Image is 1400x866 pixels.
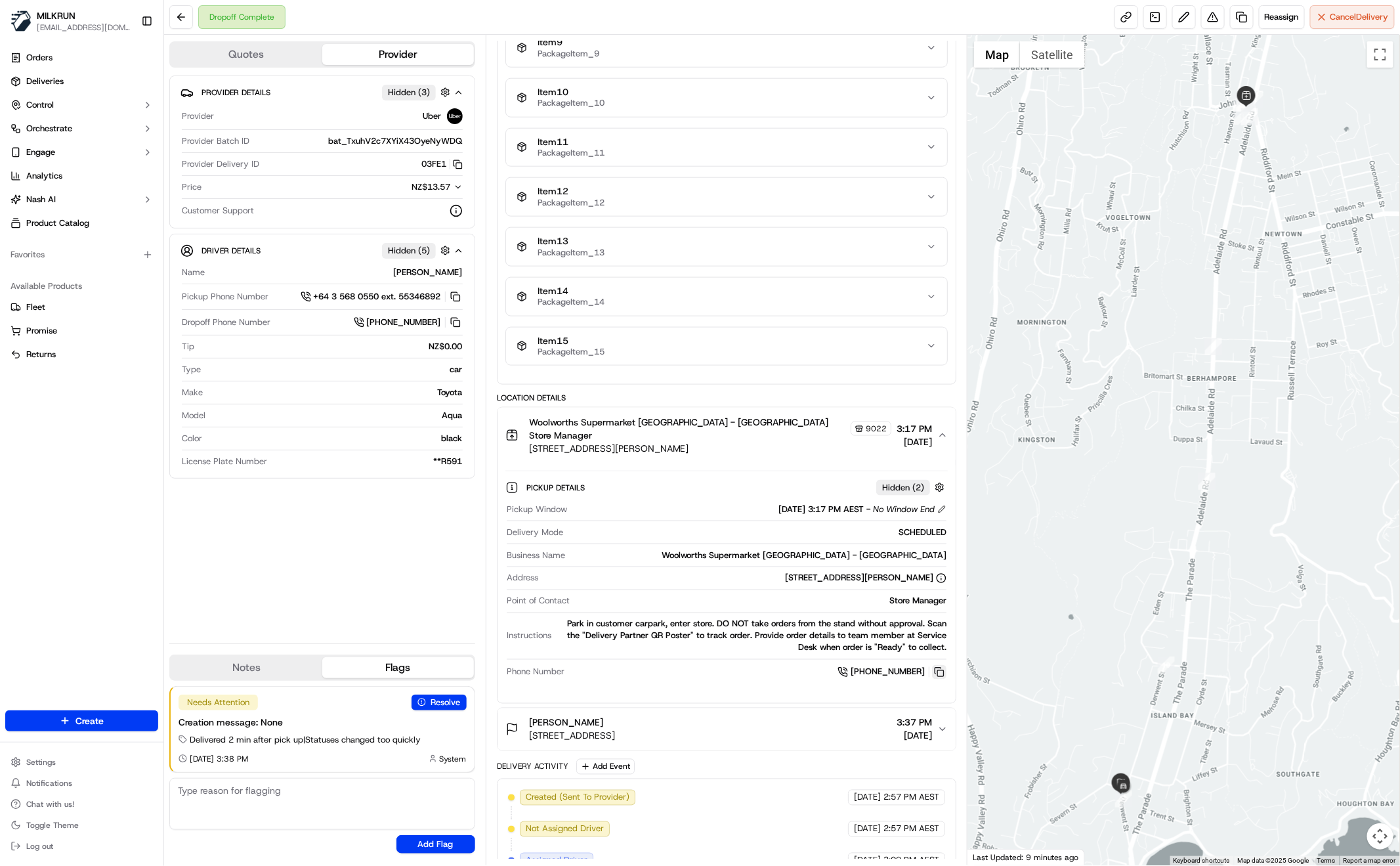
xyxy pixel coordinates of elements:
[873,504,935,515] span: No Window End
[1367,41,1393,68] button: Toggle fullscreen view
[570,550,946,561] div: Woolworths Supermarket [GEOGRAPHIC_DATA] - [GEOGRAPHIC_DATA]
[967,849,1085,865] div: Last Updated: 9 minutes ago
[1259,5,1305,29] button: Reassign
[529,442,891,455] span: [STREET_ADDRESS][PERSON_NAME]
[26,123,72,135] span: Orchestrate
[182,110,214,122] span: Provider
[106,185,216,209] a: 💻API Documentation
[5,118,158,139] button: Orchestrate
[1265,11,1299,23] span: Reassign
[883,792,939,804] span: 2:57 PM AEST
[538,87,605,98] span: Item 10
[13,192,24,202] div: 📗
[75,714,104,727] span: Create
[538,347,605,357] span: PackageItem_15
[5,47,158,68] a: Orders
[45,139,166,149] div: We're available if you need us!
[507,595,570,607] span: Point of Contact
[506,29,947,67] button: Item9PackageItem_9
[897,716,932,729] span: 3:37 PM
[382,84,454,100] button: Hidden (3)
[5,189,158,210] button: Nash AI
[13,53,239,74] p: Welcome 👋
[529,729,615,743] span: [STREET_ADDRESS]
[124,190,211,204] span: API Documentation
[5,753,158,771] button: Settings
[301,290,463,304] button: +64 3 568 0550 ext. 55346892
[838,665,946,680] a: [PHONE_NUMBER]
[171,657,322,678] button: Notes
[179,695,258,710] div: Needs Attention
[538,297,605,307] span: PackageItem_14
[5,142,158,163] button: Engage
[208,387,463,399] div: Toyota
[1234,108,1251,125] div: 3
[5,5,136,37] button: MILKRUNMILKRUN[EMAIL_ADDRESS][DOMAIN_NAME]
[557,618,946,654] div: Park in customer carpark, enter store. DO NOT take orders from the stand without approval. Scan t...
[354,315,463,330] a: [PHONE_NUMBER]
[1205,338,1222,355] div: 8
[26,841,53,852] span: Log out
[8,185,106,209] a: 📗Knowledge Base
[45,125,215,139] div: Start new chat
[26,799,74,810] span: Chat with us!
[11,301,153,313] a: Fleet
[26,170,62,182] span: Analytics
[206,364,463,376] div: car
[529,416,848,442] span: Woolworths Supermarket [GEOGRAPHIC_DATA] - [GEOGRAPHIC_DATA] Store Manager
[190,734,421,746] span: Delivered 2 min after pick up | Statuses changed too quickly
[1237,95,1254,112] div: 6
[26,146,55,158] span: Engage
[314,291,441,303] span: +64 3 568 0550 ext. 55346892
[182,387,203,399] span: Make
[866,423,887,434] span: 9022
[507,527,563,538] span: Delivery Mode
[1241,108,1258,125] div: 7
[11,325,153,337] a: Promise
[1238,857,1309,864] span: Map data ©2025 Google
[182,456,267,467] span: License Plate Number
[5,71,158,92] a: Deliveries
[182,341,194,353] span: Tip
[388,87,430,98] span: Hidden ( 3 )
[182,205,254,217] span: Customer Support
[210,267,463,278] div: [PERSON_NAME]
[13,13,39,39] img: Nash
[507,573,538,584] span: Address
[388,245,430,257] span: Hidden ( 5 )
[971,848,1014,865] img: Google
[538,186,605,198] span: Item 12
[538,49,599,59] span: PackageItem_9
[568,527,946,538] div: SCHEDULED
[1246,91,1263,108] div: 2
[202,87,270,98] span: Provider Details
[26,194,56,206] span: Nash AI
[498,408,956,463] button: Woolworths Supermarket [GEOGRAPHIC_DATA] - [GEOGRAPHIC_DATA] Store Manager9022[STREET_ADDRESS][PE...
[329,135,463,147] span: bat_TxuhV2c7XYiX43OyeNyWDQ
[447,108,463,124] img: uber-new-logo.jpeg
[507,666,564,678] span: Phone Number
[5,344,158,365] button: Returns
[538,37,599,49] span: Item 9
[322,657,474,678] button: Flags
[1174,856,1230,865] button: Keyboard shortcuts
[11,11,32,32] img: MILKRUN
[182,181,202,193] span: Price
[1310,5,1395,29] button: CancelDelivery
[538,248,605,258] span: PackageItem_13
[322,44,474,65] button: Provider
[876,479,948,496] button: Hidden (2)
[26,217,89,229] span: Product Catalog
[396,835,475,854] button: Add Flag
[34,85,236,98] input: Got a question? Start typing here...
[497,762,568,772] div: Delivery Activity
[412,181,451,192] span: NZ$13.57
[506,328,947,366] button: Item15PackageItem_15
[1198,473,1216,490] div: 9
[785,573,946,584] div: [STREET_ADDRESS][PERSON_NAME]
[182,291,268,303] span: Pickup Phone Number
[507,550,565,561] span: Business Name
[1367,823,1393,850] button: Map camera controls
[182,410,205,422] span: Model
[5,320,158,341] button: Promise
